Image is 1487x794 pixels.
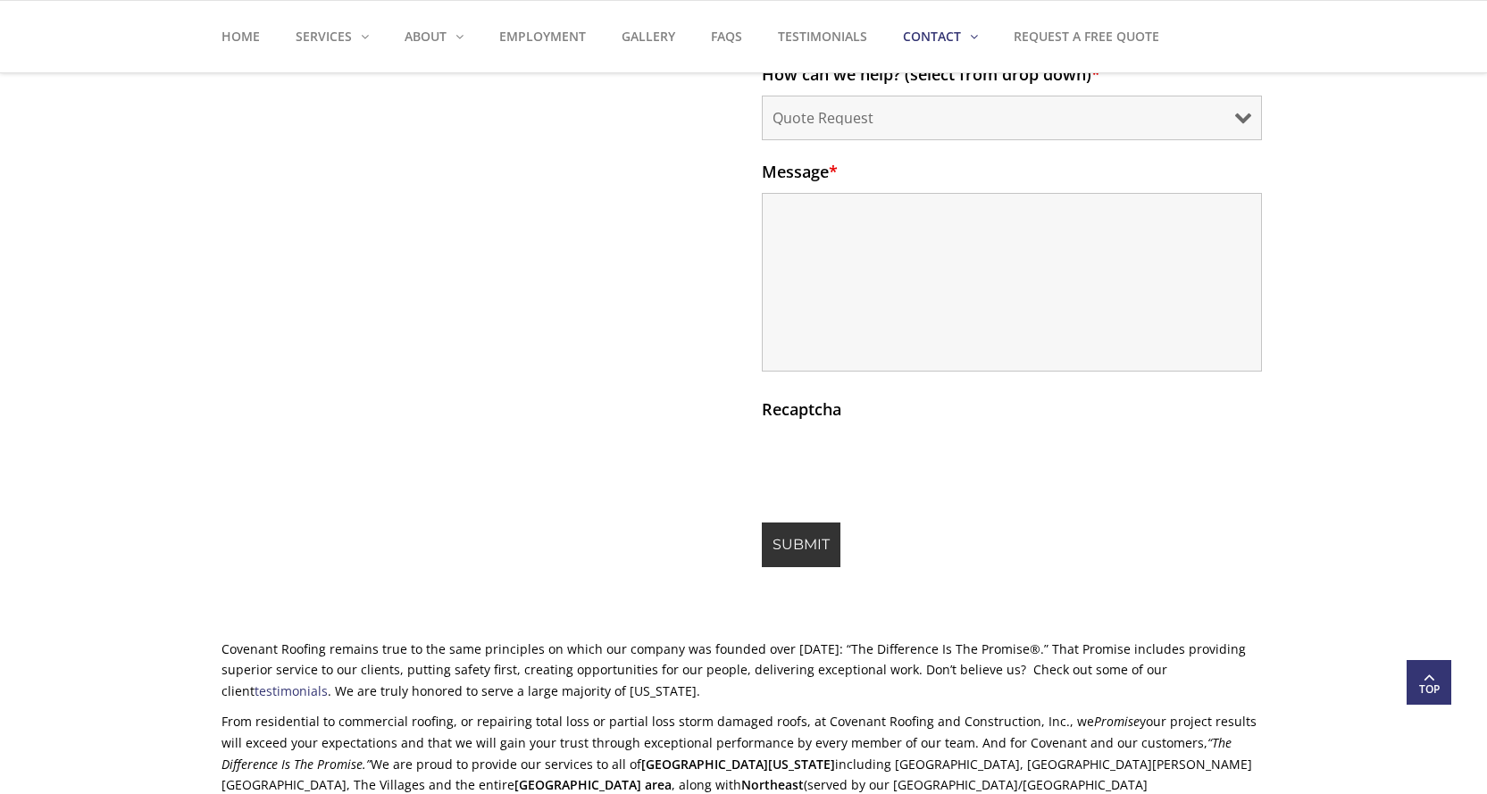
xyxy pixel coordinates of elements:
[693,1,760,72] a: FAQs
[762,430,1033,500] iframe: reCAPTCHA
[1094,713,1140,730] em: Promise
[221,28,260,45] strong: Home
[1014,28,1159,45] strong: Request a Free Quote
[604,1,693,72] a: Gallery
[387,1,481,72] a: About
[762,163,838,180] label: Message
[996,1,1177,72] a: Request a Free Quote
[221,1,278,72] a: Home
[221,734,1232,773] em: “The Difference Is The Promise.”
[1407,660,1451,705] a: Top
[278,1,387,72] a: Services
[762,65,1100,83] label: How can we help? (select from drop down)
[903,28,961,45] strong: Contact
[641,756,835,773] strong: [GEOGRAPHIC_DATA][US_STATE]
[741,776,804,793] strong: Northeast
[760,1,885,72] a: Testimonials
[296,28,352,45] strong: Services
[221,639,1266,702] p: Covenant Roofing remains true to the same principles on which our company was founded over [DATE]...
[778,28,867,45] strong: Testimonials
[405,28,447,45] strong: About
[255,682,328,699] a: testimonials
[499,28,586,45] strong: Employment
[481,1,604,72] a: Employment
[885,1,996,72] a: Contact
[622,28,675,45] strong: Gallery
[762,400,841,418] label: Recaptcha
[514,776,672,793] strong: [GEOGRAPHIC_DATA] area
[1407,681,1451,698] span: Top
[711,28,742,45] strong: FAQs
[762,522,840,567] input: Submit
